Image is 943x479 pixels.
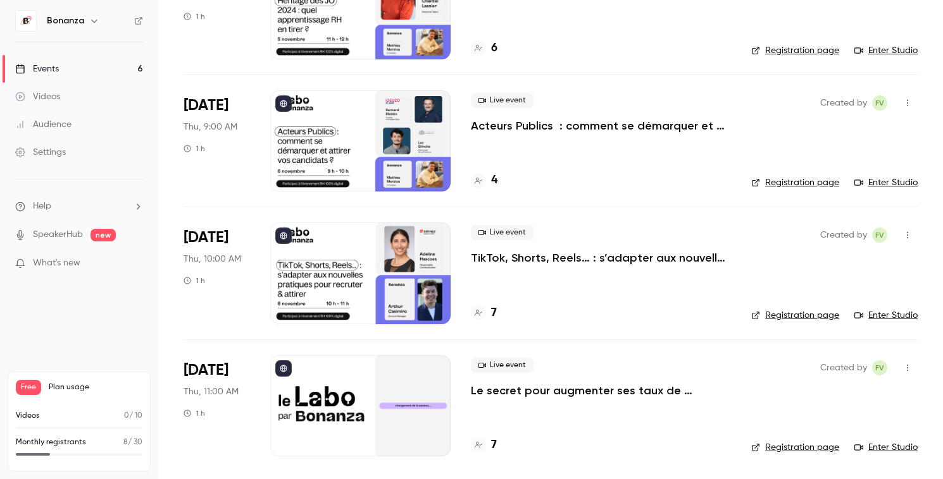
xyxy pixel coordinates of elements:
a: Acteurs Publics : comment se démarquer et attirer vos candidats ? [471,118,731,133]
span: [DATE] [184,227,228,248]
a: 7 [471,437,497,454]
span: 8 [123,439,128,446]
span: Thu, 11:00 AM [184,385,239,398]
a: TikTok, Shorts, Reels… : s’adapter aux nouvelles pratiques pour recruter & attirer [471,250,731,265]
h4: 7 [491,437,497,454]
a: Registration page [751,176,839,189]
div: Videos [15,90,60,103]
span: FV [875,227,884,243]
div: 1 h [184,143,205,154]
span: 0 [124,412,129,420]
a: Enter Studio [854,44,918,57]
a: 6 [471,40,497,57]
span: FV [875,95,884,111]
div: Nov 6 Thu, 11:00 AM (Europe/Paris) [184,355,250,456]
span: Live event [471,225,534,240]
span: Help [33,200,51,213]
div: 1 h [184,11,205,21]
p: Monthly registrants [16,437,86,448]
span: Thu, 10:00 AM [184,253,241,265]
span: What's new [33,257,80,270]
div: Nov 6 Thu, 10:00 AM (Europe/Paris) [184,222,250,324]
span: Created by [820,227,867,243]
img: Bonanza [16,11,36,31]
span: [DATE] [184,360,228,380]
span: Plan usage [49,382,142,392]
div: Audience [15,118,72,131]
span: Fabio Vilarinho [872,95,887,111]
span: Created by [820,360,867,375]
iframe: Noticeable Trigger [128,258,143,269]
p: / 30 [123,437,142,448]
a: Enter Studio [854,176,918,189]
a: Enter Studio [854,441,918,454]
h4: 4 [491,172,497,189]
span: Fabio Vilarinho [872,360,887,375]
p: Videos [16,410,40,421]
span: Created by [820,95,867,111]
h4: 6 [491,40,497,57]
a: Registration page [751,309,839,322]
div: 1 h [184,408,205,418]
span: [DATE] [184,95,228,116]
span: new [91,229,116,241]
div: Nov 6 Thu, 9:00 AM (Europe/Paris) [184,90,250,191]
span: Thu, 9:00 AM [184,121,237,133]
span: Free [16,380,41,395]
span: Fabio Vilarinho [872,227,887,243]
h4: 7 [491,305,497,322]
a: Enter Studio [854,309,918,322]
span: FV [875,360,884,375]
h6: Bonanza [47,15,84,27]
div: Settings [15,146,66,159]
div: 1 h [184,276,205,286]
a: SpeakerHub [33,228,83,241]
a: 7 [471,305,497,322]
a: 4 [471,172,497,189]
a: Le secret pour augmenter ses taux de transformation : la relation RH x Manager [471,383,731,398]
a: Registration page [751,44,839,57]
span: Live event [471,358,534,373]
span: Live event [471,93,534,108]
p: / 10 [124,410,142,421]
div: Events [15,63,59,75]
a: Registration page [751,441,839,454]
li: help-dropdown-opener [15,200,143,213]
